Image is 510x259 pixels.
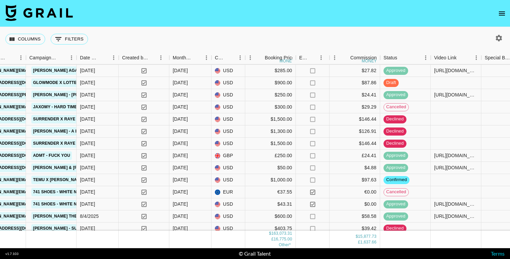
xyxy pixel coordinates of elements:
[173,152,188,159] div: Aug '25
[211,51,245,64] div: Currency
[66,53,77,63] button: Menu
[491,250,505,257] a: Terms
[245,113,296,125] div: $1,500.00
[397,53,407,62] button: Sort
[296,51,330,64] div: Expenses: Remove Commission?
[356,234,358,239] div: $
[245,162,296,174] div: $50.00
[245,125,296,138] div: $1,300.00
[211,150,245,162] div: GBP
[119,51,169,64] div: Created by Grail Team
[434,51,457,64] div: Video Link
[6,53,16,62] button: Sort
[384,213,408,220] span: approved
[173,140,188,147] div: Aug '25
[271,231,292,236] div: 163,073.31
[80,51,99,64] div: Date Created
[350,51,377,64] div: Commission
[384,225,406,232] span: declined
[173,91,188,98] div: Aug '25
[330,53,340,63] button: Menu
[245,198,296,210] div: $43.31
[330,150,380,162] div: £24.41
[31,224,104,233] a: [PERSON_NAME] - Sugar Daddy
[80,116,95,122] div: 8/14/2025
[384,165,408,171] span: approved
[29,51,57,64] div: Campaign (Type)
[384,128,406,135] span: declined
[245,53,255,63] button: Menu
[434,201,478,207] div: https://www.tiktok.com/@rawanobeiid/video/7533246347131014422
[173,51,192,64] div: Month Due
[358,239,360,245] div: £
[380,51,431,64] div: Status
[211,174,245,186] div: USD
[201,53,211,63] button: Menu
[80,189,95,195] div: 8/5/2025
[31,91,108,99] a: [PERSON_NAME] - [PERSON_NAME]
[173,67,188,74] div: Aug '25
[245,150,296,162] div: £250.00
[57,53,66,62] button: Sort
[434,91,478,98] div: https://www.tiktok.com/@lottekln/video/7537626728412335392
[173,213,188,220] div: Aug '25
[211,198,245,210] div: USD
[80,79,95,86] div: 8/27/2025
[434,152,478,159] div: https://www.tiktok.com/@mfrostbaby/video/7540322623734009110
[330,198,380,210] div: $0.00
[173,225,188,232] div: Aug '25
[211,101,245,113] div: USD
[299,51,309,64] div: Expenses: Remove Commission?
[384,140,406,147] span: declined
[434,164,478,171] div: https://www.tiktok.com/@mfrostbaby/video/7542627397141679382
[245,210,296,223] div: $600.00
[31,79,79,87] a: Glowmode x Lotte
[16,53,26,63] button: Menu
[211,138,245,150] div: USD
[80,91,95,98] div: 8/6/2025
[211,162,245,174] div: USD
[457,53,466,62] button: Sort
[31,188,88,196] a: 741 shoes - White Noise
[245,186,296,198] div: €37.55
[495,7,509,20] button: open drawer
[384,177,409,183] span: confirmed
[330,77,380,89] div: $87.86
[173,116,188,122] div: Aug '25
[156,53,166,63] button: Menu
[80,164,95,171] div: 8/19/2025
[245,101,296,113] div: $300.00
[99,53,109,62] button: Sort
[265,51,294,64] div: Booking Price
[211,89,245,101] div: USD
[245,77,296,89] div: $900.00
[173,164,188,171] div: Aug '25
[192,53,201,62] button: Sort
[31,200,88,208] a: 741 shoes - White Noise
[211,125,245,138] div: USD
[31,164,183,172] a: [PERSON_NAME] & [PERSON_NAME] - Cry For Me - Hook Music Remix
[269,231,272,236] div: $
[211,223,245,235] div: USD
[77,51,119,64] div: Date Created
[316,53,326,63] button: Menu
[211,210,245,223] div: USD
[384,92,408,98] span: approved
[51,34,88,45] button: Show filters
[341,53,350,62] button: Sort
[31,212,152,221] a: [PERSON_NAME] The Creator - Sugar On My Tongue
[80,201,95,207] div: 8/5/2025
[211,113,245,125] div: USD
[360,239,376,245] div: 1,637.66
[31,115,120,123] a: Surrender x Raye Summer Festivals
[5,34,45,45] button: Select columns
[330,113,380,125] div: $146.44
[211,186,245,198] div: EUR
[211,65,245,77] div: USD
[173,189,188,195] div: Aug '25
[280,59,295,63] div: money
[109,53,119,63] button: Menu
[271,236,274,242] div: £
[471,53,481,63] button: Menu
[148,53,158,62] button: Sort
